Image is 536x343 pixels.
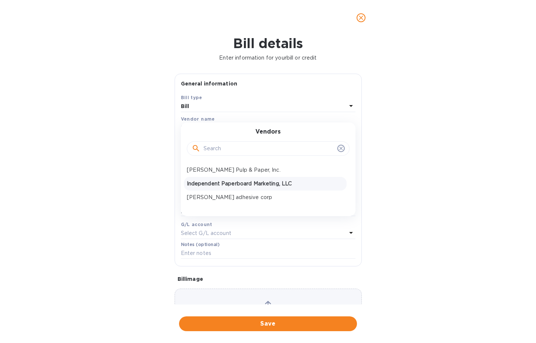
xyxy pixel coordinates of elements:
[204,143,334,154] input: Search
[352,9,370,27] button: close
[185,319,351,328] span: Save
[181,248,355,259] input: Enter notes
[187,180,344,188] p: Independent Paperboard Marketing, LLC
[181,103,189,109] b: Bill
[255,128,281,135] h3: Vendors
[499,307,536,343] iframe: Chat Widget
[181,116,215,122] b: Vendor name
[6,36,530,51] h1: Bill details
[181,124,233,132] p: Select vendor name
[187,166,344,174] p: [PERSON_NAME] Pulp & Paper, Inc.
[187,194,344,201] p: [PERSON_NAME] adhesive corp
[181,95,202,100] b: Bill type
[181,229,231,237] p: Select G/L account
[178,275,359,283] p: Bill image
[179,316,357,331] button: Save
[181,242,220,247] label: Notes (optional)
[181,222,212,227] b: G/L account
[181,81,238,87] b: General information
[6,54,530,62] p: Enter information for your bill or credit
